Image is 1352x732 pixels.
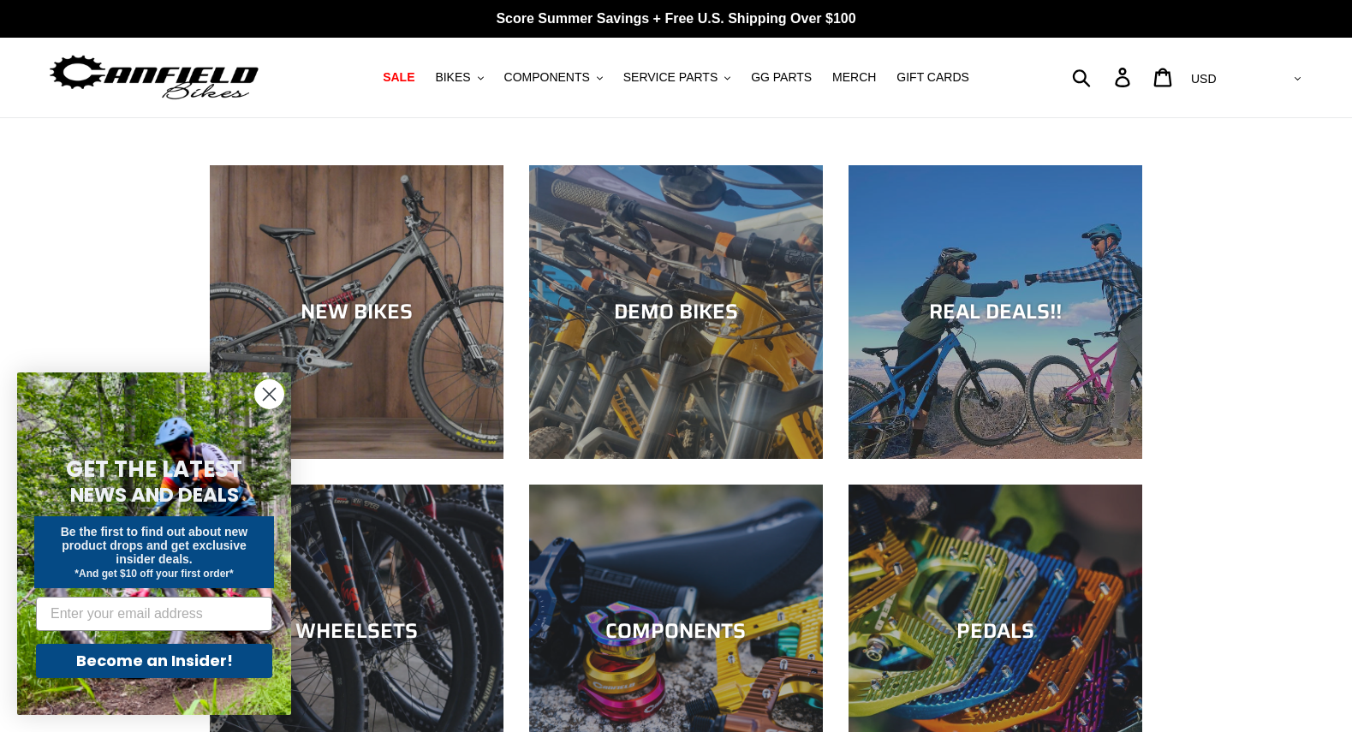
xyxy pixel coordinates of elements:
a: DEMO BIKES [529,165,823,459]
input: Enter your email address [36,597,272,631]
span: GIFT CARDS [896,70,969,85]
span: NEWS AND DEALS [70,481,239,509]
a: NEW BIKES [210,165,503,459]
a: GIFT CARDS [888,66,978,89]
div: WHEELSETS [210,619,503,644]
a: GG PARTS [742,66,820,89]
span: SERVICE PARTS [623,70,718,85]
img: Canfield Bikes [47,51,261,104]
span: COMPONENTS [504,70,590,85]
div: PEDALS [849,619,1142,644]
span: MERCH [832,70,876,85]
span: Be the first to find out about new product drops and get exclusive insider deals. [61,525,248,566]
span: *And get $10 off your first order* [74,568,233,580]
input: Search [1081,58,1125,96]
span: BIKES [435,70,470,85]
a: MERCH [824,66,884,89]
span: GG PARTS [751,70,812,85]
div: DEMO BIKES [529,300,823,324]
button: COMPONENTS [496,66,611,89]
button: Become an Insider! [36,644,272,678]
span: GET THE LATEST [66,454,242,485]
a: REAL DEALS!! [849,165,1142,459]
div: COMPONENTS [529,619,823,644]
div: REAL DEALS!! [849,300,1142,324]
a: SALE [374,66,423,89]
span: SALE [383,70,414,85]
button: BIKES [426,66,491,89]
button: SERVICE PARTS [615,66,739,89]
button: Close dialog [254,379,284,409]
div: NEW BIKES [210,300,503,324]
